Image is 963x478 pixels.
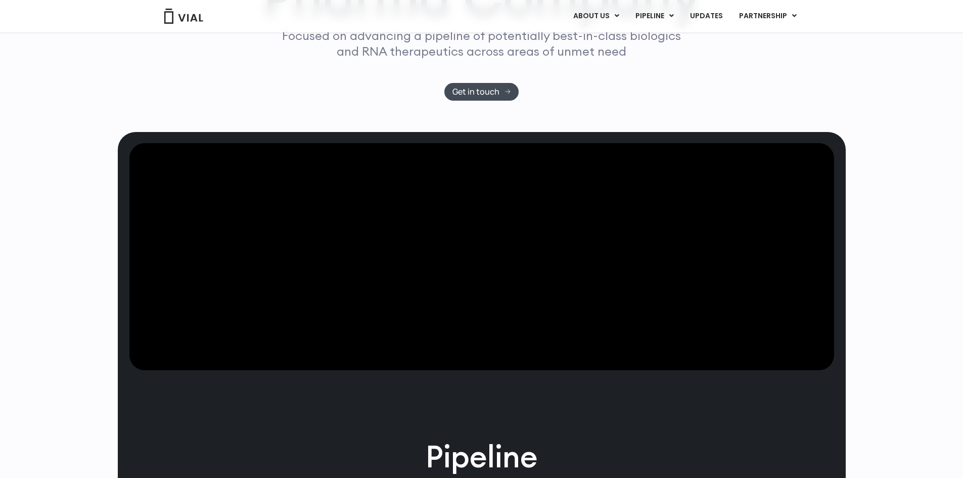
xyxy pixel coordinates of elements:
p: Focused on advancing a pipeline of potentially best-in-class biologics and RNA therapeutics acros... [278,28,685,59]
h2: Pipeline [426,436,538,477]
a: PIPELINEMenu Toggle [627,8,681,25]
a: UPDATES [682,8,730,25]
a: PARTNERSHIPMenu Toggle [731,8,805,25]
img: Vial Logo [163,9,204,24]
a: ABOUT USMenu Toggle [565,8,627,25]
span: Get in touch [452,88,499,96]
a: Get in touch [444,83,519,101]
